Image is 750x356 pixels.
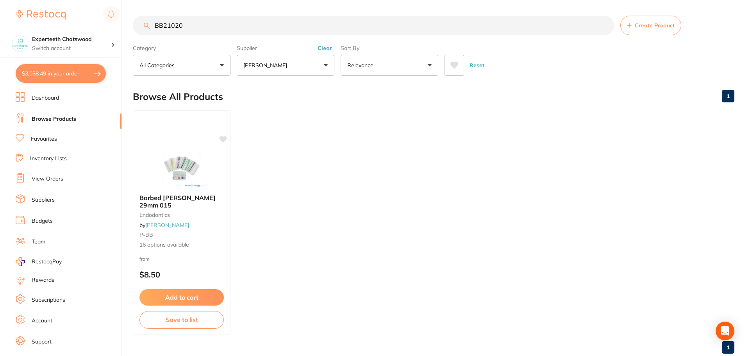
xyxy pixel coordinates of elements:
a: Restocq Logo [16,6,66,24]
label: Category [133,45,230,52]
span: RestocqPay [32,258,62,266]
a: 1 [722,340,734,355]
span: Create Product [635,22,675,29]
a: Inventory Lists [30,155,67,163]
a: Support [32,338,52,346]
p: Switch account [32,45,111,52]
button: Create Product [620,16,681,35]
button: $3,038.49 in your order [16,64,106,83]
p: Relevance [347,61,377,69]
a: Account [32,317,52,325]
img: Restocq Logo [16,10,66,20]
button: Relevance [341,55,438,76]
div: Open Intercom Messenger [716,322,734,340]
p: $8.50 [139,270,224,279]
span: by [139,222,189,229]
button: Add to cart [139,289,224,306]
input: Search Products [133,16,614,35]
small: endodontics [139,212,224,218]
span: 16 options available [139,241,224,249]
a: Suppliers [32,196,55,204]
label: Sort By [341,45,438,52]
img: RestocqPay [16,257,25,266]
img: Experteeth Chatswood [12,36,28,52]
b: Barbed Broach 29mm 015 [139,194,224,209]
p: All Categories [139,61,178,69]
label: Supplier [237,45,334,52]
p: [PERSON_NAME] [243,61,290,69]
a: RestocqPay [16,257,62,266]
a: Budgets [32,217,53,225]
a: View Orders [32,175,63,183]
h2: Browse All Products [133,91,223,102]
span: from [139,256,150,262]
a: Team [32,238,45,246]
button: Save to list [139,311,224,328]
button: [PERSON_NAME] [237,55,334,76]
a: Dashboard [32,94,59,102]
h4: Experteeth Chatswood [32,36,111,43]
img: Barbed Broach 29mm 015 [156,149,207,188]
button: All Categories [133,55,230,76]
a: Favourites [31,135,57,143]
a: Rewards [32,276,54,284]
a: 1 [722,88,734,104]
a: Subscriptions [32,296,65,304]
a: [PERSON_NAME] [145,222,189,229]
span: Barbed [PERSON_NAME] 29mm 015 [139,194,216,209]
button: Reset [467,55,487,76]
span: P-BB [139,231,153,238]
button: Clear [315,45,334,52]
a: Browse Products [32,115,76,123]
